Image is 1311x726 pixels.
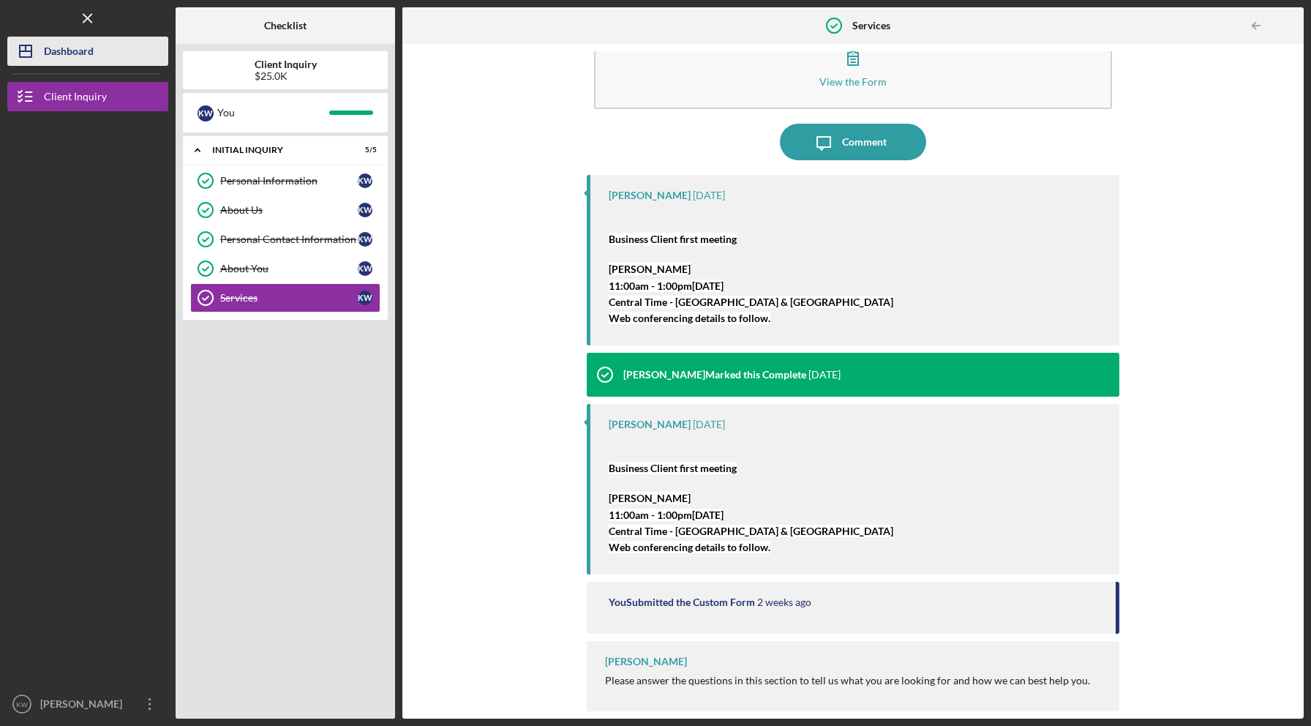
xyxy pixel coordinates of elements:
[358,203,372,217] div: K W
[609,312,770,324] mark: Web conferencing details to follow.
[609,492,691,504] mark: [PERSON_NAME]
[609,525,893,537] mark: Central Time - [GEOGRAPHIC_DATA] & [GEOGRAPHIC_DATA]
[37,689,132,722] div: [PERSON_NAME]
[609,233,737,245] mark: Business Client first meeting
[190,225,380,254] a: Personal Contact InformationKW
[693,419,725,430] time: 2025-09-11 20:46
[609,462,737,474] mark: Business Client first meeting
[220,233,358,245] div: Personal Contact Information
[605,675,1090,686] div: Please answer the questions in this section to tell us what you are looking for and how we can be...
[358,232,372,247] div: K W
[609,296,893,308] mark: Central Time - [GEOGRAPHIC_DATA] & [GEOGRAPHIC_DATA]
[7,689,168,719] button: KW[PERSON_NAME]
[212,146,340,154] div: Initial Inquiry
[350,146,377,154] div: 5 / 5
[605,656,687,667] div: [PERSON_NAME]
[255,59,317,70] b: Client Inquiry
[220,175,358,187] div: Personal Information
[358,291,372,305] div: K W
[693,190,725,201] time: 2025-09-11 20:55
[852,20,890,31] b: Services
[757,596,811,608] time: 2025-09-04 15:36
[808,369,841,381] time: 2025-09-11 20:48
[819,76,887,87] div: View the Form
[190,254,380,283] a: About YouKW
[44,82,107,115] div: Client Inquiry
[220,292,358,304] div: Services
[609,596,755,608] div: You Submitted the Custom Form
[220,204,358,216] div: About Us
[358,173,372,188] div: K W
[358,261,372,276] div: K W
[780,124,926,160] button: Comment
[255,70,317,82] div: $25.0K
[220,263,358,274] div: About You
[609,263,691,275] mark: [PERSON_NAME]
[609,280,724,292] mark: 11:00am - 1:00pm[DATE]
[264,20,307,31] b: Checklist
[190,283,380,313] a: ServicesKW
[7,82,168,111] button: Client Inquiry
[44,37,94,70] div: Dashboard
[609,190,691,201] div: [PERSON_NAME]
[609,509,724,521] mark: 11:00am - 1:00pm[DATE]
[198,105,214,121] div: K W
[609,419,691,430] div: [PERSON_NAME]
[217,100,329,125] div: You
[594,25,1111,109] button: View the Form
[7,37,168,66] button: Dashboard
[842,124,887,160] div: Comment
[190,195,380,225] a: About UsKW
[190,166,380,195] a: Personal InformationKW
[623,369,806,381] div: [PERSON_NAME] Marked this Complete
[609,541,770,553] mark: Web conferencing details to follow.
[16,700,28,708] text: KW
